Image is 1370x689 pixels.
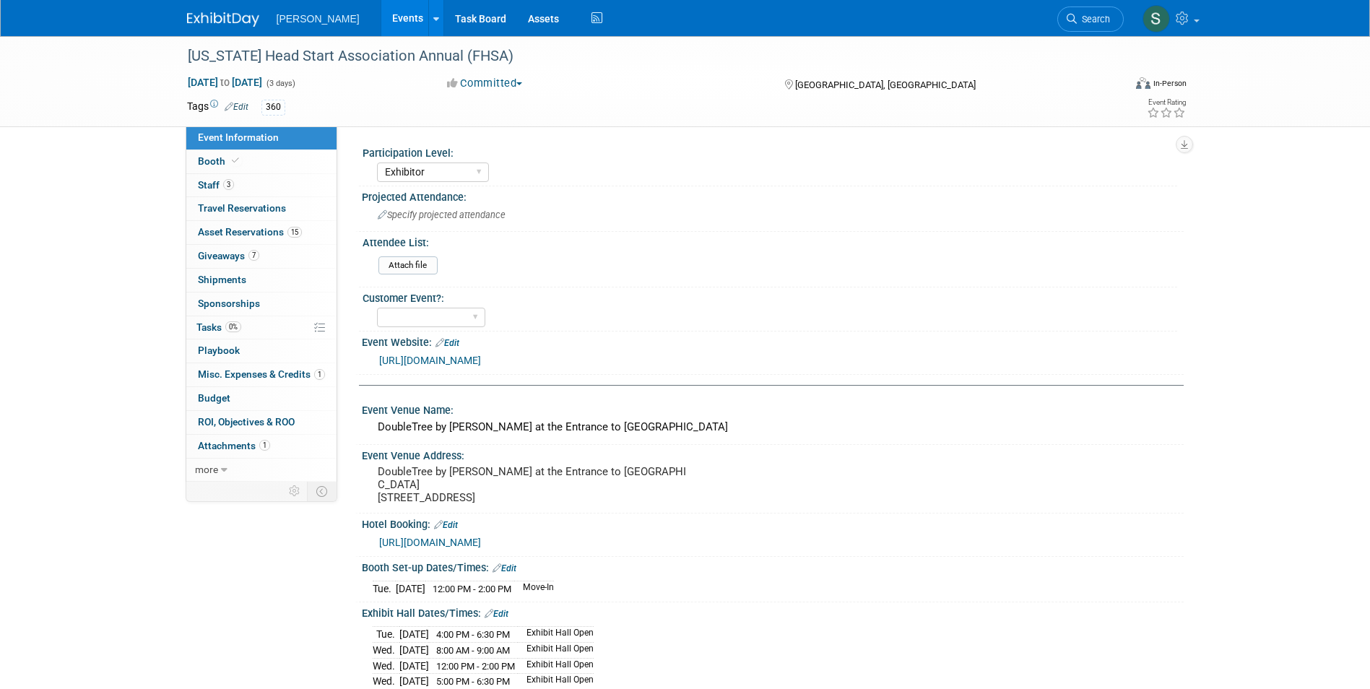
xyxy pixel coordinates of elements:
[198,274,246,285] span: Shipments
[436,629,510,640] span: 4:00 PM - 6:30 PM
[362,602,1184,621] div: Exhibit Hall Dates/Times:
[186,197,337,220] a: Travel Reservations
[378,465,688,504] pre: DoubleTree by [PERSON_NAME] at the Entrance to [GEOGRAPHIC_DATA] [STREET_ADDRESS]
[198,226,302,238] span: Asset Reservations
[186,339,337,363] a: Playbook
[198,131,279,143] span: Event Information
[248,250,259,261] span: 7
[436,661,515,672] span: 12:00 PM - 2:00 PM
[186,269,337,292] a: Shipments
[196,321,241,333] span: Tasks
[223,179,234,190] span: 3
[198,202,286,214] span: Travel Reservations
[186,221,337,244] a: Asset Reservations15
[218,77,232,88] span: to
[1143,5,1170,32] img: Samia Goodwyn
[186,150,337,173] a: Booth
[1153,78,1187,89] div: In-Person
[362,557,1184,576] div: Booth Set-up Dates/Times:
[363,287,1177,305] div: Customer Event?:
[1136,77,1150,89] img: Format-Inperson.png
[186,435,337,458] a: Attachments1
[277,13,360,25] span: [PERSON_NAME]
[225,321,241,332] span: 0%
[378,209,506,220] span: Specify projected attendance
[362,445,1184,463] div: Event Venue Address:
[362,331,1184,350] div: Event Website:
[362,399,1184,417] div: Event Venue Name:
[186,126,337,149] a: Event Information
[198,440,270,451] span: Attachments
[186,292,337,316] a: Sponsorships
[259,440,270,451] span: 1
[379,355,481,366] a: [URL][DOMAIN_NAME]
[399,643,429,659] td: [DATE]
[493,563,516,573] a: Edit
[198,416,295,428] span: ROI, Objectives & ROO
[187,99,248,116] td: Tags
[307,482,337,500] td: Toggle Event Tabs
[485,609,508,619] a: Edit
[186,245,337,268] a: Giveaways7
[373,658,399,674] td: Wed.
[282,482,308,500] td: Personalize Event Tab Strip
[396,581,425,597] td: [DATE]
[1147,99,1186,106] div: Event Rating
[225,102,248,112] a: Edit
[514,581,554,597] td: Move-In
[436,645,510,656] span: 8:00 AM - 9:00 AM
[363,142,1177,160] div: Participation Level:
[373,581,396,597] td: Tue.
[232,157,239,165] i: Booth reservation complete
[1057,6,1124,32] a: Search
[183,43,1102,69] div: [US_STATE] Head Start Association Annual (FHSA)
[187,12,259,27] img: ExhibitDay
[195,464,218,475] span: more
[518,658,594,674] td: Exhibit Hall Open
[373,627,399,643] td: Tue.
[198,368,325,380] span: Misc. Expenses & Credits
[373,643,399,659] td: Wed.
[198,179,234,191] span: Staff
[198,392,230,404] span: Budget
[198,298,260,309] span: Sponsorships
[198,155,242,167] span: Booth
[363,232,1177,250] div: Attendee List:
[362,513,1184,532] div: Hotel Booking:
[186,363,337,386] a: Misc. Expenses & Credits1
[186,459,337,482] a: more
[436,676,510,687] span: 5:00 PM - 6:30 PM
[261,100,285,115] div: 360
[198,250,259,261] span: Giveaways
[186,411,337,434] a: ROI, Objectives & ROO
[186,316,337,339] a: Tasks0%
[434,520,458,530] a: Edit
[314,369,325,380] span: 1
[186,387,337,410] a: Budget
[1077,14,1110,25] span: Search
[399,658,429,674] td: [DATE]
[518,627,594,643] td: Exhibit Hall Open
[435,338,459,348] a: Edit
[379,537,481,548] a: [URL][DOMAIN_NAME]
[399,627,429,643] td: [DATE]
[373,416,1173,438] div: DoubleTree by [PERSON_NAME] at the Entrance to [GEOGRAPHIC_DATA]
[198,344,240,356] span: Playbook
[186,174,337,197] a: Staff3
[1039,75,1187,97] div: Event Format
[442,76,528,91] button: Committed
[433,584,511,594] span: 12:00 PM - 2:00 PM
[518,643,594,659] td: Exhibit Hall Open
[265,79,295,88] span: (3 days)
[362,186,1184,204] div: Projected Attendance:
[287,227,302,238] span: 15
[795,79,976,90] span: [GEOGRAPHIC_DATA], [GEOGRAPHIC_DATA]
[187,76,263,89] span: [DATE] [DATE]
